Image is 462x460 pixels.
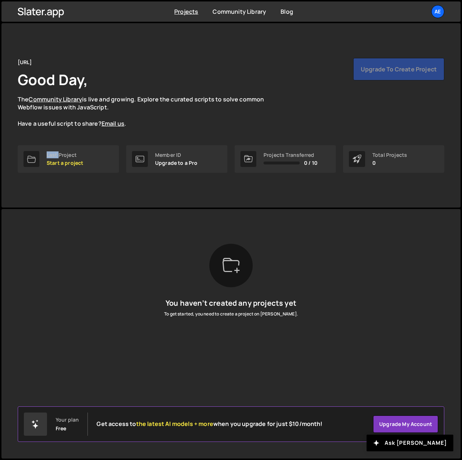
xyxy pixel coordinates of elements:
p: The is live and growing. Explore the curated scripts to solve common Webflow issues with JavaScri... [18,95,278,128]
div: Last Project [47,152,83,158]
p: 0 [372,160,407,166]
a: Last Project Start a project [18,145,119,173]
h5: You haven’t created any projects yet [164,299,298,308]
a: Community Library [29,95,82,103]
p: Upgrade to a Pro [155,160,198,166]
div: Total Projects [372,152,407,158]
h1: Good Day, [18,70,88,89]
a: Blog [281,8,293,16]
a: Email us [102,120,124,127]
a: Community Library [213,8,266,16]
button: Ask [PERSON_NAME] [367,435,453,451]
a: Projects [174,8,198,16]
p: Start a project [47,160,83,166]
a: Upgrade my account [373,415,438,433]
div: [URL] [18,58,32,67]
p: To get started, you need to create a project on [PERSON_NAME]. [164,310,298,318]
h2: Get access to when you upgrade for just $10/month! [97,421,322,427]
div: Your plan [56,417,79,423]
span: 0 / 10 [304,160,317,166]
a: ae [431,5,444,18]
div: Member ID [155,152,198,158]
div: Free [56,426,67,431]
div: Projects Transferred [264,152,317,158]
span: the latest AI models + more [136,420,213,428]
